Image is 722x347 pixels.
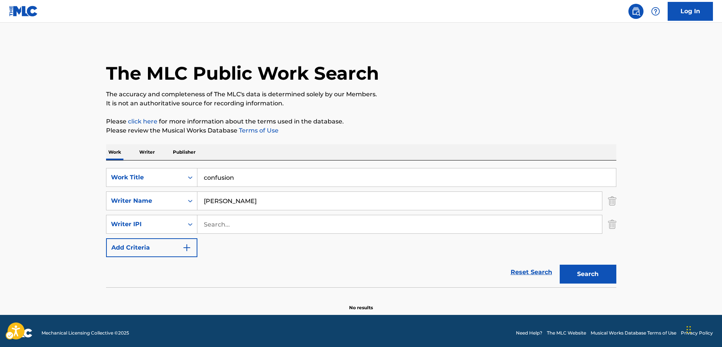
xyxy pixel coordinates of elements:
a: Terms of Use [237,127,279,134]
div: Writer IPI [111,220,179,229]
p: No results [349,295,373,311]
a: Reset Search [507,264,556,281]
div: Drag [687,318,691,341]
form: Search Form [106,168,616,287]
input: Search... [197,192,602,210]
a: Privacy Policy [681,330,713,336]
img: MLC Logo [9,6,38,17]
iframe: Iframe | Resource Center [701,229,722,290]
p: Please for more information about the terms used in the database. [106,117,616,126]
h1: The MLC Public Work Search [106,62,379,85]
button: Search [560,265,616,284]
img: Delete Criterion [608,215,616,234]
p: Writer [137,144,157,160]
button: Add Criteria [106,238,197,257]
span: Mechanical Licensing Collective © 2025 [42,330,129,336]
p: The accuracy and completeness of The MLC's data is determined solely by our Members. [106,90,616,99]
a: The MLC Website [547,330,586,336]
iframe: Hubspot Iframe [684,311,722,347]
div: Work Title [111,173,179,182]
p: It is not an authoritative source for recording information. [106,99,616,108]
p: Please review the Musical Works Database [106,126,616,135]
img: help [651,7,660,16]
a: Musical Works Database Terms of Use [591,330,676,336]
div: Chat Widget [684,311,722,347]
p: Publisher [171,144,198,160]
input: Search... [197,168,616,187]
p: Work [106,144,123,160]
a: click here [128,118,157,125]
img: 9d2ae6d4665cec9f34b9.svg [182,243,191,252]
a: Log In [668,2,713,21]
div: On [183,168,197,187]
input: Search... [197,215,602,233]
a: Need Help? [516,330,542,336]
img: Delete Criterion [608,191,616,210]
div: Writer Name [111,196,179,205]
img: search [631,7,640,16]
